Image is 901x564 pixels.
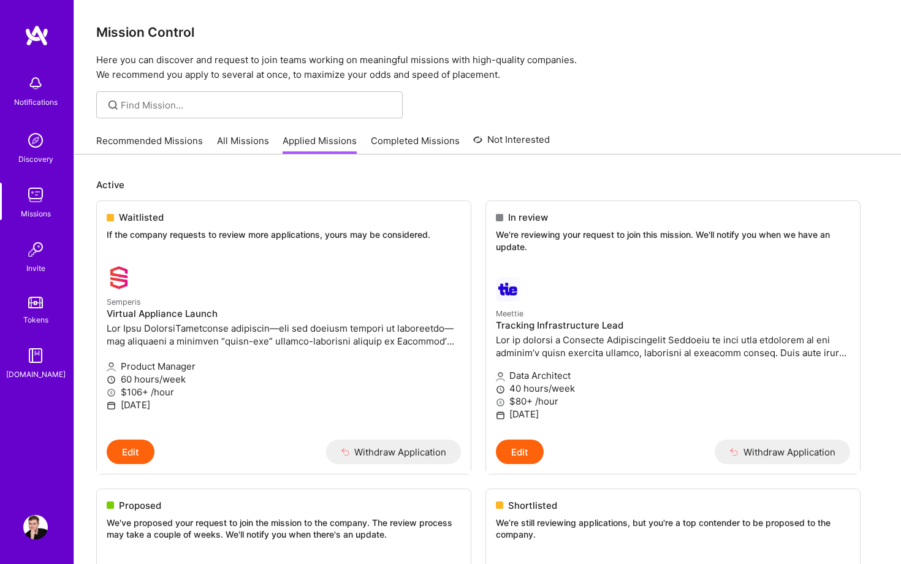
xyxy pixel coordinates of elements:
[107,386,461,398] p: $106+ /hour
[23,128,48,153] img: discovery
[326,440,462,464] button: Withdraw Application
[23,343,48,368] img: guide book
[107,308,461,319] h4: Virtual Appliance Launch
[121,99,393,112] input: Find Mission...
[496,411,505,420] i: icon Calendar
[496,309,523,318] small: Meettie
[496,229,850,253] p: We're reviewing your request to join this mission. We'll notify you when we have an update.
[21,207,51,220] div: Missions
[14,96,58,109] div: Notifications
[96,178,879,191] p: Active
[6,368,66,381] div: [DOMAIN_NAME]
[508,499,557,512] span: Shortlisted
[26,262,45,275] div: Invite
[496,408,850,421] p: [DATE]
[496,385,505,394] i: icon Clock
[119,211,164,224] span: Waitlisted
[715,440,850,464] button: Withdraw Application
[119,499,161,512] span: Proposed
[107,401,116,410] i: icon Calendar
[496,277,520,302] img: Meettie company logo
[496,382,850,395] p: 40 hours/week
[96,25,879,40] h3: Mission Control
[371,134,460,154] a: Completed Missions
[107,229,461,241] p: If the company requests to review more applications, yours may be considered.
[28,297,43,308] img: tokens
[107,360,461,373] p: Product Manager
[96,53,879,82] p: Here you can discover and request to join teams working on meaningful missions with high-quality ...
[107,362,116,372] i: icon Applicant
[508,211,548,224] span: In review
[496,395,850,408] p: $80+ /hour
[107,297,141,307] small: Semperis
[496,440,544,464] button: Edit
[107,440,154,464] button: Edit
[496,333,850,359] p: Lor ip dolorsi a Consecte Adipiscingelit Seddoeiu te inci utla etdolorem al eni adminim’v quisn e...
[97,256,471,440] a: Semperis company logoSemperisVirtual Appliance LaunchLor Ipsu DolorsiTametconse adipiscin—eli sed...
[283,134,357,154] a: Applied Missions
[217,134,269,154] a: All Missions
[18,153,53,166] div: Discovery
[496,398,505,407] i: icon MoneyGray
[496,517,850,541] p: We’re still reviewing applications, but you're a top contender to be proposed to the company.
[107,322,461,348] p: Lor Ipsu DolorsiTametconse adipiscin—eli sed doeiusm tempori ut laboreetdo—mag aliquaeni a minimv...
[496,320,850,331] h4: Tracking Infrastructure Lead
[107,388,116,397] i: icon MoneyGray
[486,267,860,440] a: Meettie company logoMeettieTracking Infrastructure LeadLor ip dolorsi a Consecte Adipiscingelit S...
[496,369,850,382] p: Data Architect
[20,515,51,539] a: User Avatar
[107,398,461,411] p: [DATE]
[23,71,48,96] img: bell
[107,375,116,384] i: icon Clock
[23,313,48,326] div: Tokens
[107,265,131,290] img: Semperis company logo
[473,132,550,154] a: Not Interested
[23,183,48,207] img: teamwork
[25,25,49,47] img: logo
[106,98,120,112] i: icon SearchGrey
[96,134,203,154] a: Recommended Missions
[107,373,461,386] p: 60 hours/week
[23,237,48,262] img: Invite
[107,517,461,541] p: We've proposed your request to join the mission to the company. The review process may take a cou...
[23,515,48,539] img: User Avatar
[496,372,505,381] i: icon Applicant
